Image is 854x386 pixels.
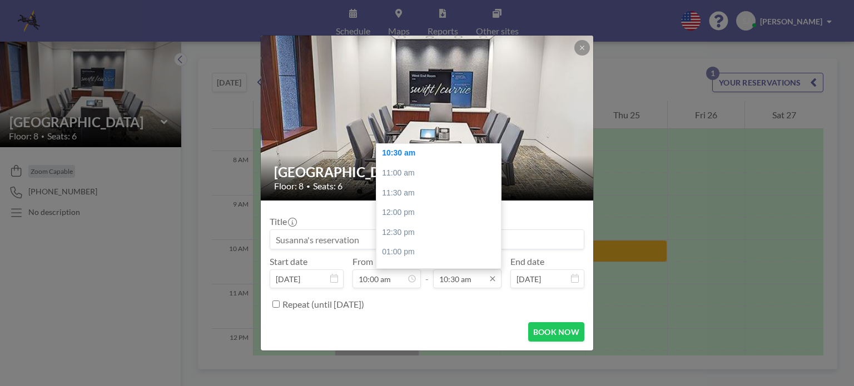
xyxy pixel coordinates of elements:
div: 10:30 am [376,143,507,163]
span: Floor: 8 [274,181,304,192]
div: 11:30 am [376,183,507,203]
span: Seats: 6 [313,181,342,192]
label: Title [270,216,296,227]
span: • [306,182,310,191]
label: Repeat (until [DATE]) [282,299,364,310]
input: Susanna's reservation [270,230,584,249]
label: From [352,256,373,267]
span: - [425,260,429,284]
label: End date [510,256,544,267]
button: BOOK NOW [528,322,584,342]
div: 12:30 pm [376,223,507,243]
div: 11:00 am [376,163,507,183]
div: 12:00 pm [376,203,507,223]
label: Start date [270,256,307,267]
div: 01:30 pm [376,262,507,282]
h2: [GEOGRAPHIC_DATA] [274,164,581,181]
div: 01:00 pm [376,242,507,262]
